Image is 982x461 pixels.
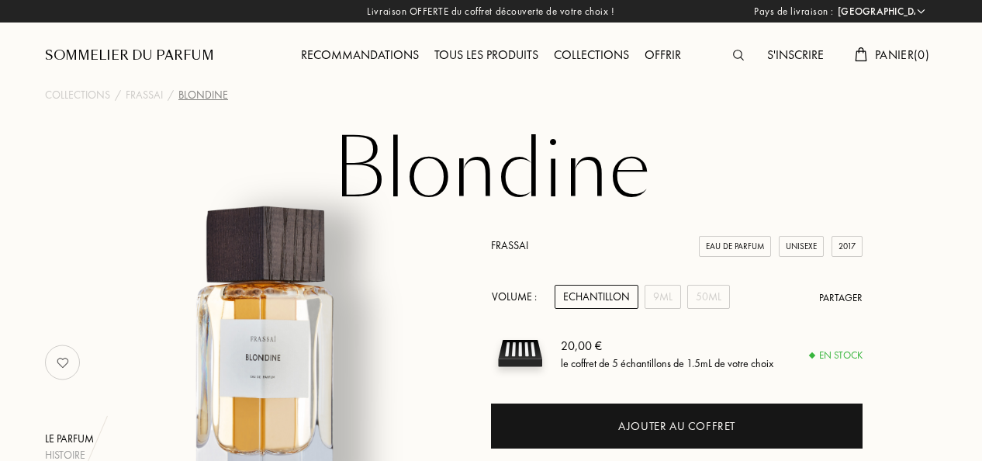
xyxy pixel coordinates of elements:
a: Sommelier du Parfum [45,47,214,65]
div: Recommandations [293,46,427,66]
div: 9mL [645,285,681,309]
div: Eau de Parfum [699,236,771,257]
div: Partager [819,290,863,306]
div: Collections [546,46,637,66]
img: cart.svg [855,47,867,61]
div: En stock [810,348,863,363]
h1: Blondine [103,127,879,213]
div: 2017 [832,236,863,257]
a: Offrir [637,47,689,63]
div: Le parfum [45,431,134,447]
a: Tous les produits [427,47,546,63]
div: Blondine [178,87,228,103]
a: Collections [546,47,637,63]
span: Panier ( 0 ) [875,47,929,63]
div: 50mL [687,285,730,309]
div: Ajouter au coffret [618,418,735,435]
div: le coffret de 5 échantillons de 1.5mL de votre choix [561,355,773,371]
img: no_like_p.png [47,347,78,378]
a: Recommandations [293,47,427,63]
a: Frassai [126,87,163,103]
a: S'inscrire [759,47,832,63]
div: / [168,87,174,103]
div: S'inscrire [759,46,832,66]
div: 20,00 € [561,336,773,355]
a: Collections [45,87,110,103]
div: Unisexe [779,236,824,257]
a: Frassai [491,238,528,252]
div: Tous les produits [427,46,546,66]
div: Offrir [637,46,689,66]
img: sample box [491,324,549,383]
span: Pays de livraison : [754,4,834,19]
div: / [115,87,121,103]
div: Echantillon [555,285,638,309]
img: search_icn.svg [733,50,744,61]
div: Volume : [491,285,545,309]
